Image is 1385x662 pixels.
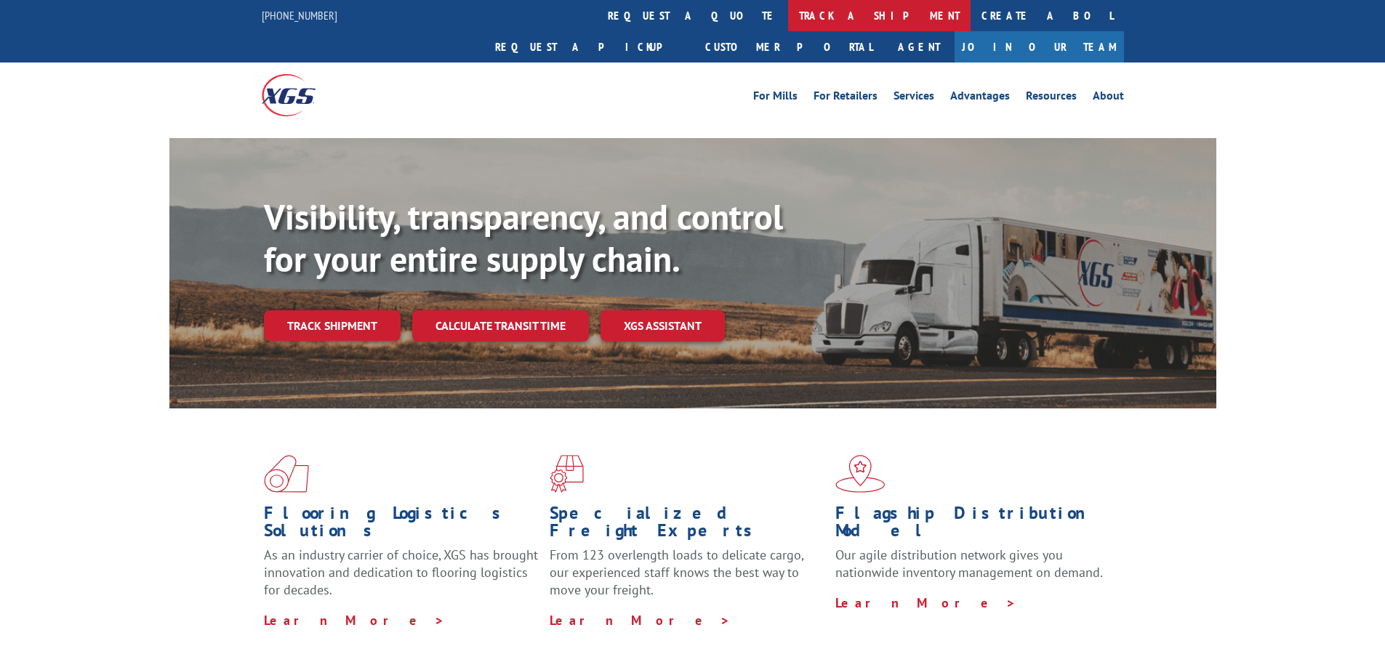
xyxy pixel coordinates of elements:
img: xgs-icon-total-supply-chain-intelligence-red [264,455,309,493]
h1: Flooring Logistics Solutions [264,504,539,546]
a: For Retailers [814,90,878,106]
a: Services [894,90,934,106]
a: Resources [1026,90,1077,106]
h1: Flagship Distribution Model [835,504,1110,546]
span: As an industry carrier of choice, XGS has brought innovation and dedication to flooring logistics... [264,546,538,598]
a: Learn More > [835,594,1016,611]
a: Advantages [950,90,1010,106]
a: XGS ASSISTANT [601,310,725,342]
a: Customer Portal [694,31,883,62]
img: xgs-icon-focused-on-flooring-red [550,455,584,493]
a: Track shipment [264,310,401,341]
img: xgs-icon-flagship-distribution-model-red [835,455,886,493]
p: From 123 overlength loads to delicate cargo, our experienced staff knows the best way to move you... [550,546,824,611]
span: Our agile distribution network gives you nationwide inventory management on demand. [835,546,1103,581]
a: About [1093,90,1124,106]
a: Agent [883,31,955,62]
a: Calculate transit time [412,310,589,342]
a: Request a pickup [484,31,694,62]
a: Join Our Team [955,31,1124,62]
a: Learn More > [550,612,731,629]
b: Visibility, transparency, and control for your entire supply chain. [264,194,783,281]
h1: Specialized Freight Experts [550,504,824,546]
a: [PHONE_NUMBER] [262,8,337,23]
a: For Mills [753,90,798,106]
a: Learn More > [264,612,445,629]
